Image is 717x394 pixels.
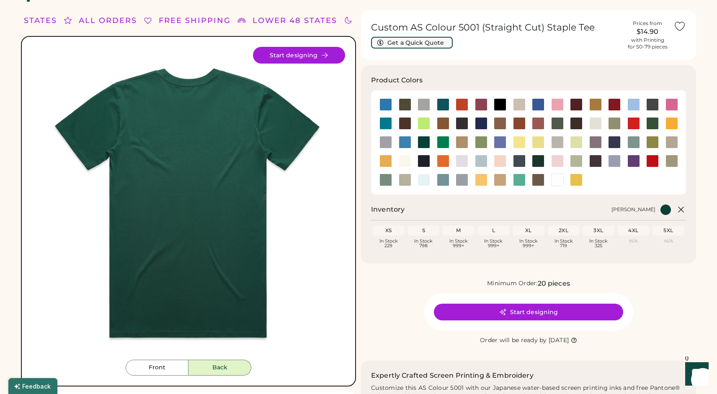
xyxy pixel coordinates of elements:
[253,47,345,64] button: Start designing
[159,15,231,26] div: FREE SHIPPING
[480,227,508,234] div: L
[371,371,534,381] h2: Expertly Crafted Screen Printing & Embroidery
[619,227,648,234] div: 4XL
[487,279,538,288] div: Minimum Order:
[538,279,570,289] div: 20 pieces
[374,239,403,248] div: In Stock 229
[371,22,622,33] h1: Custom AS Colour 5001 (Straight Cut) Staple Tee
[514,239,543,248] div: In Stock 999+
[371,75,423,85] h3: Product Colors
[444,239,473,248] div: In Stock 999+
[32,47,345,360] div: 5001 Style Image
[654,227,683,234] div: 5XL
[549,227,578,234] div: 2XL
[410,239,438,248] div: In Stock 798
[677,356,713,392] iframe: Front Chat
[633,20,662,27] div: Prices from
[410,227,438,234] div: S
[549,336,569,345] div: [DATE]
[32,47,345,360] img: 5001 - Jade Back Image
[514,227,543,234] div: XL
[584,227,613,234] div: 3XL
[480,239,508,248] div: In Stock 999+
[611,206,655,213] div: [PERSON_NAME]
[444,227,473,234] div: M
[374,227,403,234] div: XS
[619,239,648,243] div: N/A
[628,37,668,50] div: with Printing for 50-79 pieces
[549,239,578,248] div: In Stock 719
[480,336,547,345] div: Order will be ready by
[371,37,453,49] button: Get a Quick Quote
[434,304,623,320] button: Start designing
[188,360,251,376] button: Back
[79,15,137,26] div: ALL ORDERS
[654,239,683,243] div: N/A
[627,27,668,37] div: $14.90
[584,239,613,248] div: In Stock 325
[126,360,188,376] button: Front
[253,15,337,26] div: LOWER 48 STATES
[371,205,405,215] h2: Inventory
